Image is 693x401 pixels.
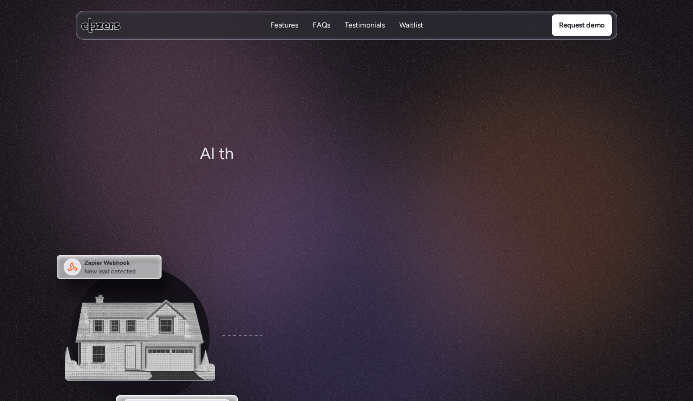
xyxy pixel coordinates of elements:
span: n [380,147,389,169]
span: t [241,143,247,165]
span: k [273,143,280,165]
span: A [200,143,210,165]
a: FeaturesFeatures [270,20,298,31]
p: Watch video [293,181,333,192]
a: Request demo [552,14,612,36]
a: FAQsFAQs [313,20,330,31]
span: a [393,147,401,169]
p: FAQs [313,20,330,30]
span: s [289,145,296,167]
p: Book demo [369,181,405,192]
p: Waitlist [399,20,423,30]
p: Waitlist [399,30,423,40]
span: t [219,143,225,165]
h1: Meet Your Comping Co-pilot [224,72,469,139]
a: TestimonialsTestimonials [345,20,385,31]
span: l [463,147,467,169]
span: h [225,143,233,165]
span: p [332,147,341,169]
span: a [233,143,241,165]
span: n [344,147,353,169]
span: m [318,147,331,169]
span: d [410,147,419,169]
span: . [490,147,493,169]
span: i [341,147,344,169]
p: Features [270,20,298,30]
span: m [251,143,265,165]
span: f [366,147,371,169]
span: f [437,147,443,169]
span: e [467,147,475,169]
p: Testimonials [345,30,385,40]
span: I [211,143,215,165]
span: f [431,147,437,169]
p: Testimonials [345,20,385,30]
p: FAQs [313,30,330,40]
span: g [353,147,362,169]
span: a [265,143,273,165]
span: u [372,147,380,169]
span: o [443,147,452,169]
p: Request demo [559,19,605,31]
a: WaitlistWaitlist [399,20,423,31]
span: r [452,147,457,169]
span: s [483,147,490,169]
span: t [457,147,463,169]
span: c [300,147,309,169]
span: n [401,147,409,169]
a: Book demo [350,176,423,197]
p: Features [270,30,298,40]
span: s [475,147,482,169]
span: e [423,147,431,169]
span: o [309,147,318,169]
span: e [280,144,289,166]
